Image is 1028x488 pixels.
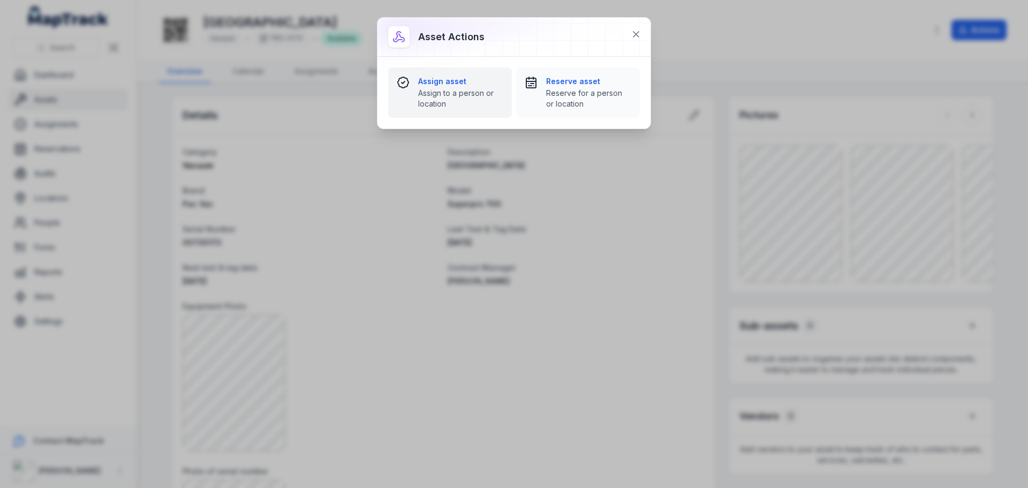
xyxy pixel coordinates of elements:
[418,29,485,44] h3: Asset actions
[418,76,503,87] strong: Assign asset
[418,88,503,109] span: Assign to a person or location
[388,67,512,118] button: Assign assetAssign to a person or location
[546,88,631,109] span: Reserve for a person or location
[516,67,640,118] button: Reserve assetReserve for a person or location
[546,76,631,87] strong: Reserve asset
